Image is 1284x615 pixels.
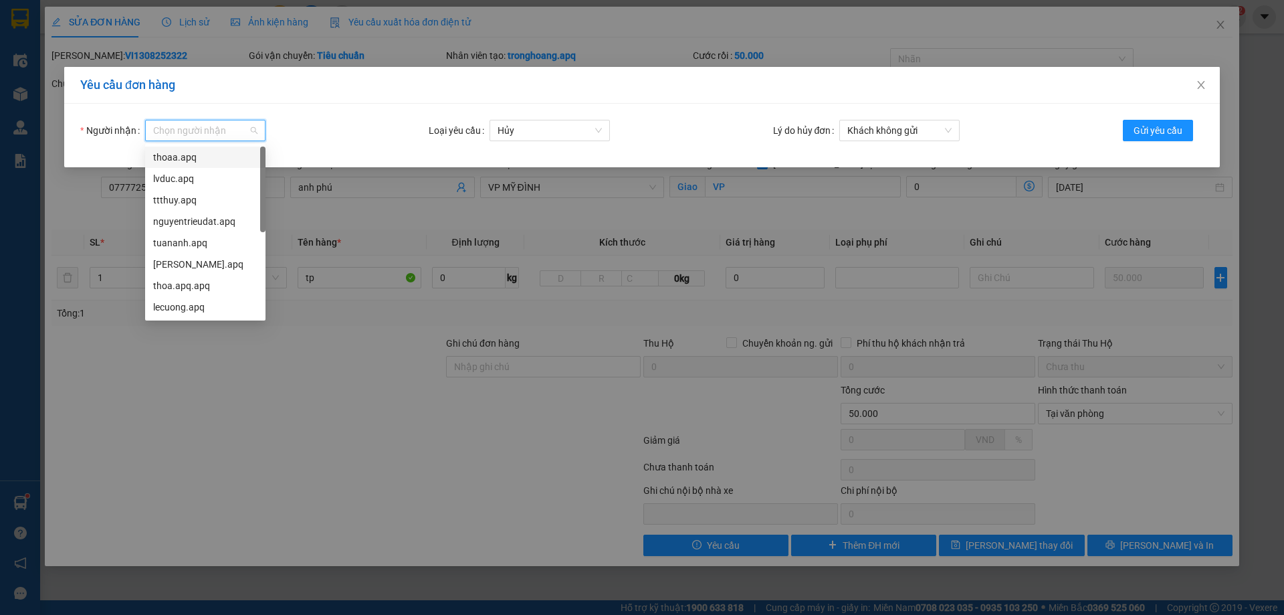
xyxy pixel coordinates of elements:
[145,296,265,318] div: lecuong.apq
[153,171,257,186] div: lvduc.apq
[498,120,602,141] span: Hủy
[1196,80,1206,90] span: close
[153,120,248,141] input: Người nhận
[153,193,257,207] div: ttthuy.apq
[145,168,265,189] div: lvduc.apq
[145,211,265,232] div: nguyentrieudat.apq
[80,120,145,141] label: Người nhận
[7,72,20,139] img: logo
[153,300,257,315] div: lecuong.apq
[153,236,257,250] div: tuananh.apq
[153,257,257,272] div: [PERSON_NAME].apq
[153,150,257,165] div: thoaa.apq
[145,254,265,275] div: nguyen.apq
[1134,123,1182,138] span: Gửi yêu cầu
[153,214,257,229] div: nguyentrieudat.apq
[23,11,120,54] strong: CHUYỂN PHÁT NHANH AN PHÚ QUÝ
[145,189,265,211] div: ttthuy.apq
[153,278,257,293] div: thoa.apq.apq
[145,147,265,168] div: thoaa.apq
[847,120,952,141] span: Khách không gửi
[429,120,490,141] label: Loại yêu cầu
[80,78,1204,92] div: Yêu cầu đơn hàng
[145,232,265,254] div: tuananh.apq
[22,57,121,102] span: [GEOGRAPHIC_DATA], [GEOGRAPHIC_DATA] ↔ [GEOGRAPHIC_DATA]
[145,275,265,296] div: thoa.apq.apq
[1182,67,1220,104] button: Close
[773,120,840,141] label: Lý do hủy đơn
[1123,120,1193,141] button: Gửi yêu cầu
